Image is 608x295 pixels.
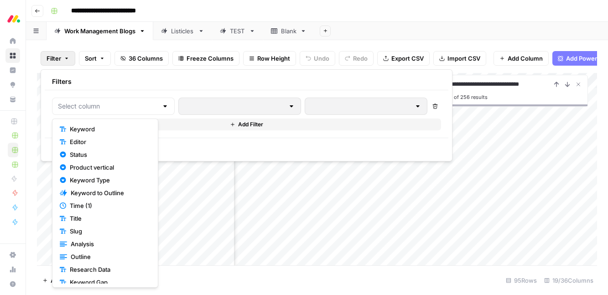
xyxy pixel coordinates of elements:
span: Add Column [508,54,543,63]
a: Browse [5,48,20,63]
a: Listicles [153,22,212,40]
button: Sort [79,51,111,66]
span: Undo [314,54,329,63]
a: TEST [212,22,263,40]
a: Blank [263,22,314,40]
div: Blank [281,26,296,36]
span: Status [70,150,147,159]
span: Freeze Columns [187,54,234,63]
div: Filter [41,69,452,161]
span: Time (1) [70,201,147,210]
span: Keyword to Outline [71,188,147,197]
button: Next Result [562,79,573,90]
div: Filters [45,73,448,90]
a: Work Management Blogs [47,22,153,40]
button: Previous Result [551,79,562,90]
div: Listicles [171,26,194,36]
div: TEST [230,26,245,36]
span: Analysis [71,239,147,248]
span: Import CSV [447,54,480,63]
button: Undo [300,51,335,66]
span: 36 Columns [129,54,163,63]
span: Outline [71,252,147,261]
span: Keyword [70,124,147,134]
span: Row Height [257,54,290,63]
div: 95 Rows [502,273,540,288]
button: Import CSV [433,51,486,66]
a: Your Data [5,92,20,107]
span: Research Data [70,265,147,274]
button: Freeze Columns [172,51,239,66]
span: Sort [85,54,97,63]
span: Keyword Type [70,176,147,185]
input: Select column [58,102,158,111]
a: Settings [5,248,20,262]
span: Keyword Gap [70,278,147,287]
span: Filter [47,54,61,63]
span: Editor [70,137,147,146]
button: Workspace: Monday.com [5,7,20,30]
div: 19/36 Columns [540,273,597,288]
a: Insights [5,63,20,78]
button: Add Row [37,273,81,288]
span: Add Filter [238,120,263,129]
button: Filter [41,51,75,66]
button: Redo [339,51,374,66]
button: Add Column [494,51,549,66]
span: Slug [70,227,147,236]
button: 36 Columns [114,51,169,66]
div: 1 of 256 results [451,92,584,103]
a: Opportunities [5,78,20,92]
button: Add Filter [52,119,441,130]
span: Product vertical [70,163,147,172]
div: Work Management Blogs [64,26,135,36]
button: Export CSV [377,51,430,66]
span: Title [70,214,147,223]
a: Home [5,34,20,48]
button: Help + Support [5,277,20,291]
button: Close Search [573,79,584,90]
button: Row Height [243,51,296,66]
a: Usage [5,262,20,277]
span: Add Row [51,276,76,285]
span: Redo [353,54,368,63]
img: Monday.com Logo [5,10,22,27]
span: Export CSV [391,54,424,63]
